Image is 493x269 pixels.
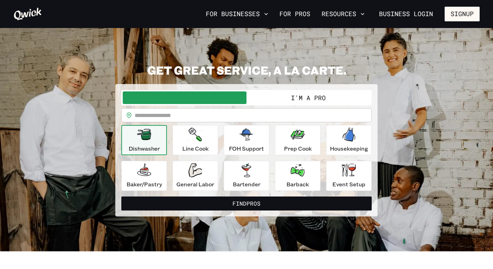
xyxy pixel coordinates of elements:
button: Barback [275,161,320,191]
button: Prep Cook [275,125,320,155]
p: Event Setup [332,180,365,188]
button: I'm a Pro [246,91,370,104]
button: Resources [319,8,367,20]
button: FindPros [121,196,372,211]
button: Housekeeping [326,125,372,155]
p: Barback [286,180,309,188]
p: Prep Cook [284,144,312,153]
p: FOH Support [229,144,264,153]
button: Line Cook [173,125,218,155]
button: Signup [445,7,480,21]
p: Housekeeping [330,144,368,153]
button: Baker/Pastry [121,161,167,191]
button: Dishwasher [121,125,167,155]
p: Dishwasher [129,144,160,153]
h2: GET GREAT SERVICE, A LA CARTE. [115,63,378,77]
button: Bartender [224,161,269,191]
p: General Labor [176,180,214,188]
p: Baker/Pastry [127,180,162,188]
a: Business Login [373,7,439,21]
a: For Pros [277,8,313,20]
p: Bartender [233,180,261,188]
button: General Labor [173,161,218,191]
button: I'm a Business [123,91,246,104]
button: FOH Support [224,125,269,155]
button: For Businesses [203,8,271,20]
button: Event Setup [326,161,372,191]
p: Line Cook [182,144,209,153]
